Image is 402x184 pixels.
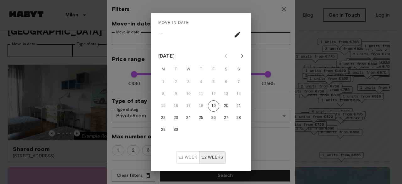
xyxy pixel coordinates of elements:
button: 25 [195,112,207,124]
span: Friday [208,63,219,76]
button: 22 [158,112,169,124]
button: 30 [170,124,182,136]
button: 20 [220,100,232,112]
div: Move In Flexibility [176,151,226,164]
span: Wednesday [183,63,194,76]
button: 28 [233,112,244,124]
button: 29 [158,124,169,136]
span: Saturday [220,63,232,76]
button: 21 [233,100,244,112]
span: Move-in date [158,18,189,28]
button: 24 [183,112,194,124]
button: calendar view is open, go to text input view [231,28,244,41]
button: 27 [220,112,232,124]
button: ±1 week [176,151,200,164]
span: Monday [158,63,169,76]
button: 23 [170,112,182,124]
div: [DATE] [158,52,175,60]
h4: –– [158,28,163,40]
button: ±2 weeks [199,151,226,164]
span: Sunday [233,63,244,76]
span: Tuesday [170,63,182,76]
span: Thursday [195,63,207,76]
button: Next month [237,51,247,61]
button: 19 [208,100,219,112]
button: 26 [208,112,219,124]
